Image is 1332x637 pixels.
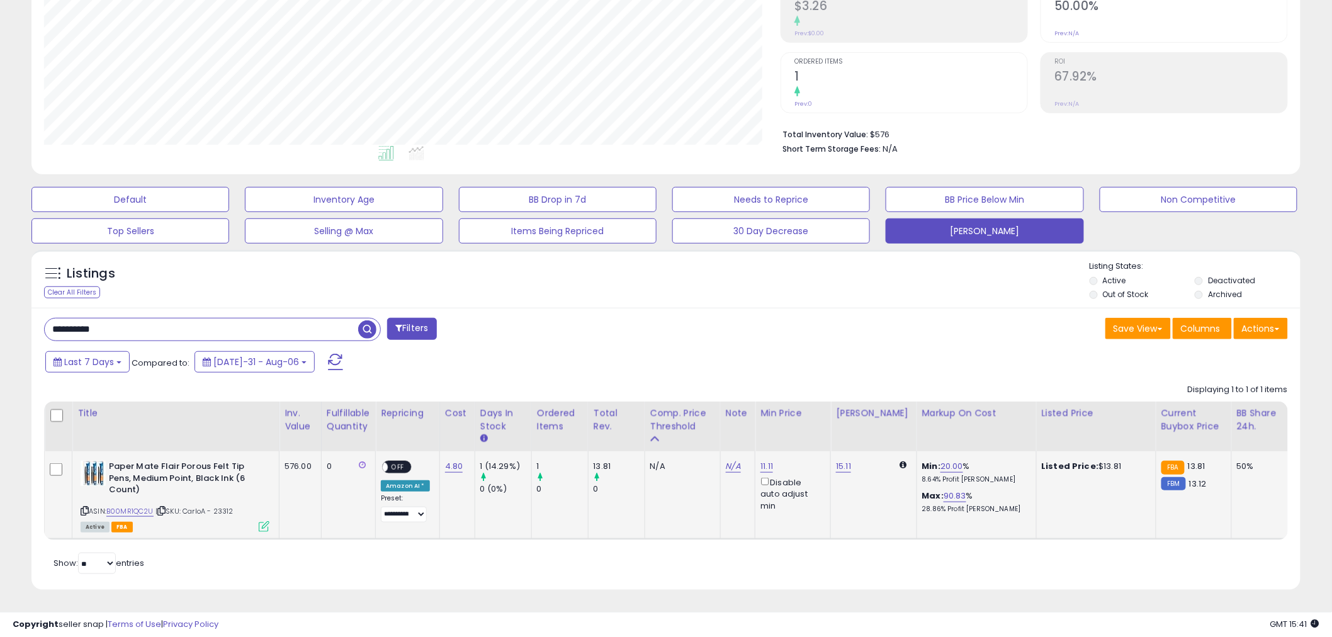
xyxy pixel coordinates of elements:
div: 576.00 [285,461,312,472]
span: | SKU: CarloA - 23312 [155,506,234,516]
div: ASIN: [81,461,269,531]
button: Items Being Repriced [459,218,657,244]
button: Selling @ Max [245,218,443,244]
button: [PERSON_NAME] [886,218,1083,244]
button: Columns [1173,318,1232,339]
div: Markup on Cost [922,407,1031,420]
div: Clear All Filters [44,286,100,298]
h2: 1 [794,69,1027,86]
small: FBM [1161,477,1186,490]
b: Listed Price: [1042,460,1099,472]
div: BB Share 24h. [1237,407,1283,433]
span: 13.81 [1188,460,1205,472]
div: 1 (14.29%) [480,461,531,472]
div: Listed Price [1042,407,1151,420]
a: B00MR1QC2U [106,506,154,517]
div: Repricing [381,407,434,420]
button: Top Sellers [31,218,229,244]
span: ROI [1054,59,1287,65]
label: Deactivated [1208,275,1255,286]
h5: Listings [67,265,115,283]
h2: 67.92% [1054,69,1287,86]
li: $576 [782,126,1278,141]
div: 0 [327,461,366,472]
div: Ordered Items [537,407,583,433]
a: Privacy Policy [163,618,218,630]
span: N/A [883,143,898,155]
div: Displaying 1 to 1 of 1 items [1188,384,1288,396]
div: N/A [650,461,711,472]
label: Archived [1208,289,1242,300]
div: Cost [445,407,470,420]
b: Max: [922,490,944,502]
div: 0 (0%) [480,483,531,495]
b: Short Term Storage Fees: [782,144,881,154]
small: Prev: N/A [1054,30,1079,37]
button: Needs to Reprice [672,187,870,212]
b: Min: [922,460,941,472]
span: Last 7 Days [64,356,114,368]
div: $13.81 [1042,461,1146,472]
a: N/A [726,460,741,473]
a: Terms of Use [108,618,161,630]
button: BB Drop in 7d [459,187,657,212]
div: Disable auto adjust min [760,475,821,512]
th: The percentage added to the cost of goods (COGS) that forms the calculator for Min & Max prices. [917,402,1036,451]
span: Ordered Items [794,59,1027,65]
div: Amazon AI * [381,480,430,492]
span: 2025-08-14 15:41 GMT [1270,618,1319,630]
div: seller snap | | [13,619,218,631]
small: Prev: 0 [794,100,812,108]
div: Current Buybox Price [1161,407,1226,433]
div: 13.81 [594,461,645,472]
div: % [922,461,1027,484]
small: Days In Stock. [480,433,488,444]
a: 4.80 [445,460,463,473]
span: Columns [1181,322,1221,335]
div: Days In Stock [480,407,526,433]
span: FBA [111,522,133,533]
button: Inventory Age [245,187,443,212]
a: 90.83 [944,490,966,502]
div: [PERSON_NAME] [836,407,911,420]
span: All listings currently available for purchase on Amazon [81,522,110,533]
p: 8.64% Profit [PERSON_NAME] [922,475,1027,484]
span: [DATE]-31 - Aug-06 [213,356,299,368]
small: Prev: N/A [1054,100,1079,108]
div: % [922,490,1027,514]
div: Inv. value [285,407,316,433]
label: Out of Stock [1103,289,1149,300]
div: Preset: [381,494,430,522]
div: 1 [537,461,588,472]
button: 30 Day Decrease [672,218,870,244]
button: Actions [1234,318,1288,339]
b: Total Inventory Value: [782,129,868,140]
div: Min Price [760,407,825,420]
span: 13.12 [1189,478,1207,490]
button: Non Competitive [1100,187,1297,212]
button: Filters [387,318,436,340]
span: OFF [388,462,409,473]
small: FBA [1161,461,1185,475]
button: Save View [1105,318,1171,339]
button: BB Price Below Min [886,187,1083,212]
span: Compared to: [132,357,189,369]
button: Last 7 Days [45,351,130,373]
div: Comp. Price Threshold [650,407,715,433]
div: Total Rev. [594,407,640,433]
button: [DATE]-31 - Aug-06 [195,351,315,373]
div: 0 [537,483,588,495]
p: Listing States: [1090,261,1301,273]
div: Note [726,407,750,420]
div: Title [77,407,274,420]
div: 0 [594,483,645,495]
a: 20.00 [940,460,963,473]
span: Show: entries [54,557,144,569]
b: Paper Mate Flair Porous Felt Tip Pens, Medium Point, Black Ink (6 Count) [109,461,262,499]
p: 28.86% Profit [PERSON_NAME] [922,505,1027,514]
div: Fulfillable Quantity [327,407,370,433]
div: 50% [1237,461,1278,472]
a: 15.11 [836,460,851,473]
img: 51Hqk5pgxlL._SL40_.jpg [81,461,106,486]
strong: Copyright [13,618,59,630]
